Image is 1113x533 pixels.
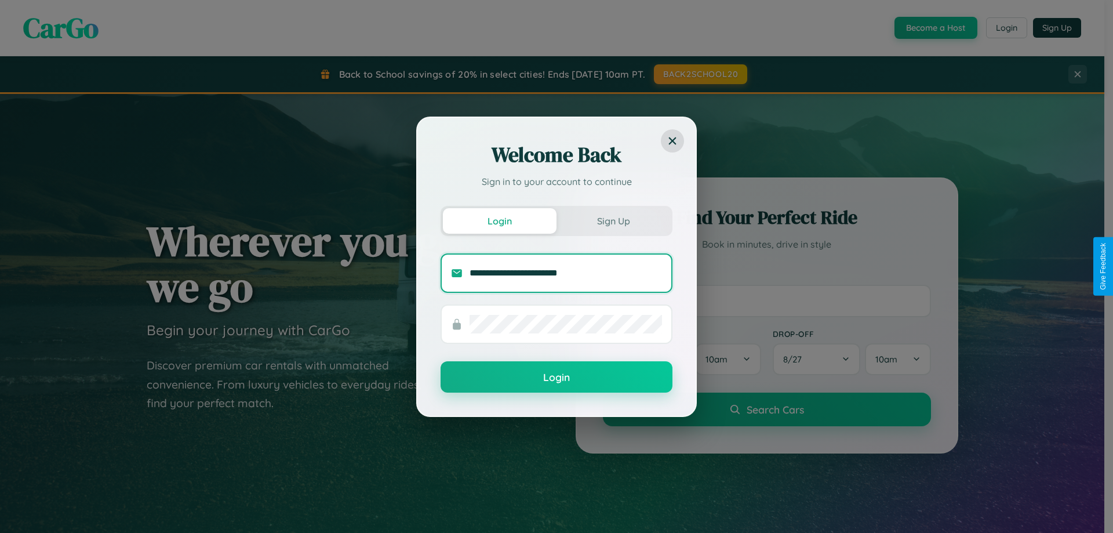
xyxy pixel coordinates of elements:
[556,208,670,234] button: Sign Up
[441,361,672,393] button: Login
[1099,243,1107,290] div: Give Feedback
[441,141,672,169] h2: Welcome Back
[441,175,672,188] p: Sign in to your account to continue
[443,208,556,234] button: Login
